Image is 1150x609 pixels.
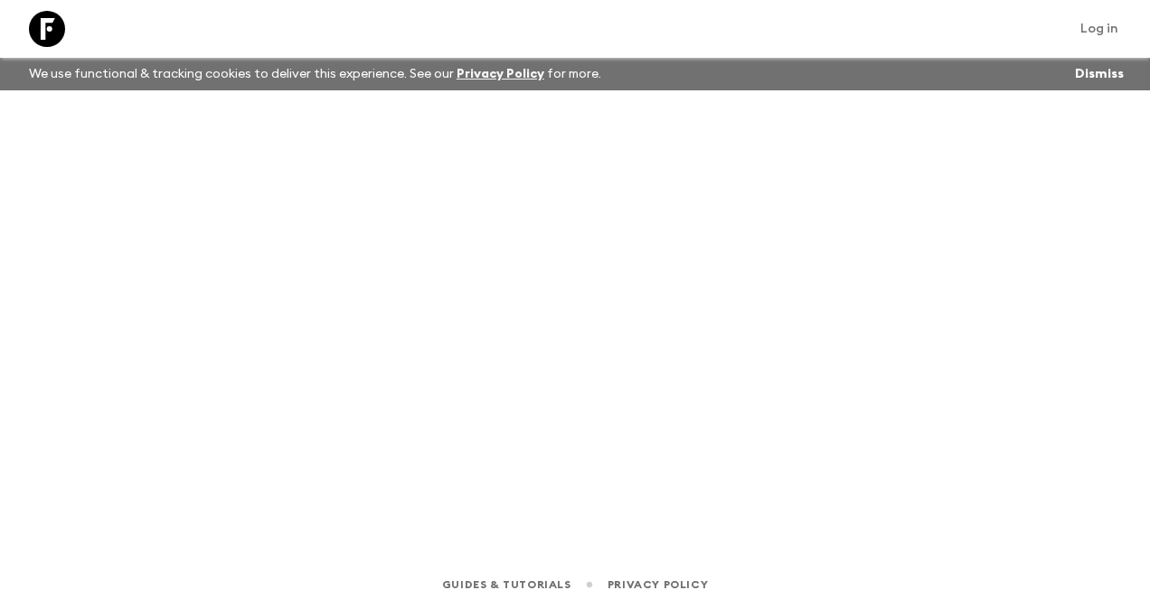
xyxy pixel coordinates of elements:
[442,575,571,595] a: Guides & Tutorials
[22,58,608,90] p: We use functional & tracking cookies to deliver this experience. See our for more.
[1070,16,1128,42] a: Log in
[608,575,708,595] a: Privacy Policy
[1070,61,1128,87] button: Dismiss
[457,68,544,80] a: Privacy Policy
